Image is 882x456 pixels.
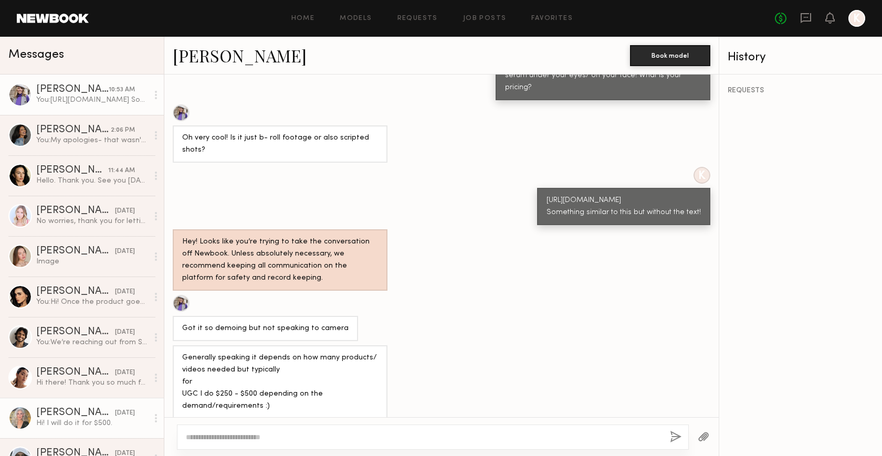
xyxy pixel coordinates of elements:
div: [DATE] [115,206,135,216]
button: Book model [630,45,710,66]
div: No worries, thank you for letting me know :) Looking forward to the shoot! [36,216,148,226]
div: Generally speaking it depends on how many products/ videos needed but typically for UGC I do $250... [182,352,378,412]
div: [DATE] [115,247,135,257]
div: [DATE] [115,368,135,378]
div: Got it so demoing but not speaking to camera [182,323,349,335]
div: Oh very cool! Is it just b- roll footage or also scripted shots? [182,132,378,156]
a: Home [291,15,315,22]
a: [PERSON_NAME] [173,44,307,67]
div: [URL][DOMAIN_NAME] Something similar to this but without the text! [547,195,701,219]
div: 11:44 AM [108,166,135,176]
div: Hi there! Thank you so much for reaching out and considering me for this opportunity , I’d love t... [36,378,148,388]
div: [PERSON_NAME] [36,125,111,135]
div: Hi! I will do it for $500. [36,418,148,428]
a: Job Posts [463,15,507,22]
a: Favorites [531,15,573,22]
div: You: Hi! Once the product goes live I can share! [36,297,148,307]
a: Book model [630,50,710,59]
div: You: We’re reaching out from SUTRA—we’ll be at a trade show this week in [GEOGRAPHIC_DATA] at the... [36,337,148,347]
div: [PERSON_NAME] [36,84,109,95]
div: Hey! Looks like you’re trying to take the conversation off Newbook. Unless absolutely necessary, ... [182,236,378,284]
div: You: [URL][DOMAIN_NAME] Something similar to this but without the text! [36,95,148,105]
div: [PERSON_NAME] [36,165,108,176]
div: Image [36,257,148,267]
div: [PERSON_NAME] [36,246,115,257]
div: [DATE] [115,327,135,337]
div: 2:06 PM [111,125,135,135]
div: [PERSON_NAME] [36,327,115,337]
a: Requests [397,15,438,22]
div: [PERSON_NAME] [36,367,115,378]
div: [PERSON_NAME] [36,408,115,418]
div: [PERSON_NAME] [36,206,115,216]
div: 10:53 AM [109,85,135,95]
div: REQUESTS [728,87,875,94]
a: Models [340,15,372,22]
span: Messages [8,49,64,61]
a: K [848,10,865,27]
div: [DATE] [115,287,135,297]
div: History [728,51,875,63]
div: You: My apologies- that wasn't clear in our conversation as you said you are available [DATE] but... [36,135,148,145]
div: [PERSON_NAME] [36,287,115,297]
div: [DATE] [115,408,135,418]
div: Hello. Thank you. See you [DATE]. [36,176,148,186]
